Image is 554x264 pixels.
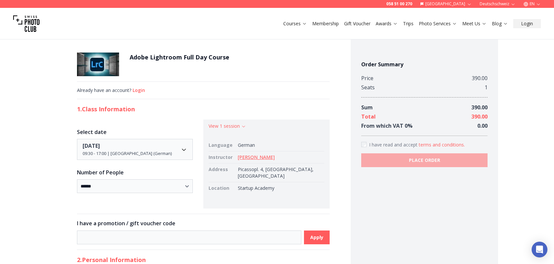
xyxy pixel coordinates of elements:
img: Swiss photo club [13,11,39,37]
td: Address [209,164,235,182]
img: Adobe Lightroom Full Day Course [77,53,119,76]
button: Photo Services [416,19,460,28]
h2: 1. Class Information [77,104,330,114]
h3: Select date [77,128,193,136]
a: [PERSON_NAME] [238,154,275,160]
div: Total [361,112,376,121]
button: Apply [304,231,330,244]
button: Date [77,139,193,160]
td: Instructor [209,151,235,164]
a: Gift Voucher [344,20,370,27]
div: Sum [361,103,373,112]
td: Language [209,139,235,151]
button: Meet Us [460,19,489,28]
span: 390.00 [471,113,488,120]
a: Meet Us [462,20,487,27]
h4: Order Summary [361,60,488,68]
span: 0.00 [477,122,488,129]
button: Awards [373,19,400,28]
a: Photo Services [419,20,457,27]
td: Startup Academy [235,182,324,194]
a: Blog [492,20,508,27]
div: Price [361,74,373,83]
td: German [235,139,324,151]
input: Accept terms [361,142,366,147]
b: PLACE ORDER [409,157,440,164]
h3: Number of People [77,168,193,176]
button: Gift Voucher [341,19,373,28]
div: Open Intercom Messenger [532,242,547,257]
td: Location [209,182,235,194]
div: Seats [361,83,375,92]
div: 390.00 [472,74,488,83]
div: From which VAT 0 % [361,121,413,130]
button: Blog [489,19,511,28]
button: Membership [310,19,341,28]
span: I have read and accept [369,142,419,148]
a: Courses [283,20,307,27]
h1: Adobe Lightroom Full Day Course [130,53,229,62]
button: Trips [400,19,416,28]
button: PLACE ORDER [361,153,488,167]
a: Trips [403,20,414,27]
span: 390.00 [471,104,488,111]
button: Accept termsI have read and accept [419,142,465,148]
a: 058 51 00 270 [386,1,412,7]
button: Login [133,87,145,94]
a: Membership [312,20,339,27]
a: Awards [376,20,398,27]
b: Apply [310,234,323,241]
h3: I have a promotion / gift voucher code [77,219,330,227]
div: Already have an account? [77,87,330,94]
button: View 1 session [209,123,246,129]
button: Login [513,19,541,28]
div: 1 [485,83,488,92]
button: Courses [281,19,310,28]
td: Picassopl. 4, [GEOGRAPHIC_DATA], [GEOGRAPHIC_DATA] [235,164,324,182]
